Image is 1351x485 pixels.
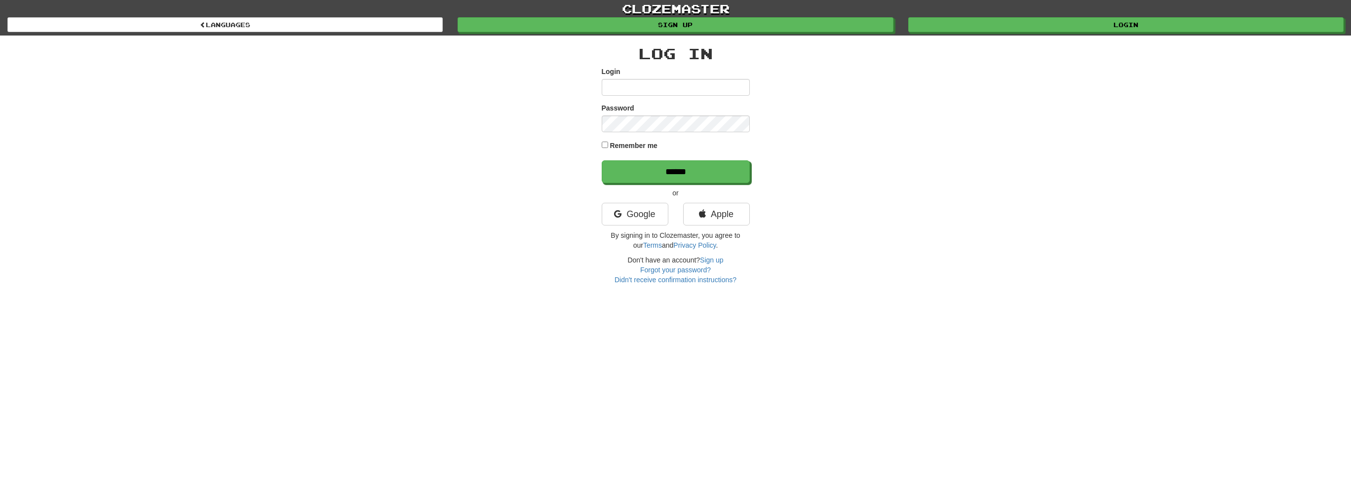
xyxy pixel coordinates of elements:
label: Login [602,67,620,76]
a: Apple [683,203,750,225]
a: Terms [643,241,662,249]
a: Sign up [700,256,723,264]
a: Google [602,203,668,225]
p: or [602,188,750,198]
label: Password [602,103,634,113]
h2: Log In [602,45,750,62]
a: Forgot your password? [640,266,711,274]
label: Remember me [610,141,657,150]
p: By signing in to Clozemaster, you agree to our and . [602,230,750,250]
a: Privacy Policy [673,241,716,249]
a: Didn't receive confirmation instructions? [615,276,736,284]
a: Languages [7,17,443,32]
div: Don't have an account? [602,255,750,285]
a: Sign up [458,17,893,32]
a: Login [908,17,1344,32]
